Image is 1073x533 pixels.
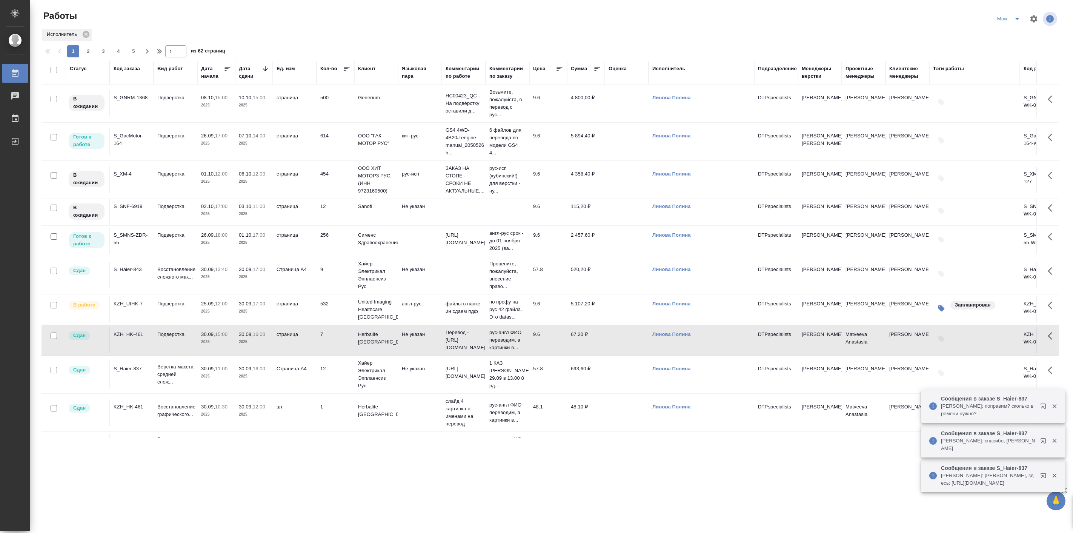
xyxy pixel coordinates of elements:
[446,165,482,195] p: ЗАКАЗ НА СТОПЕ - СРОКИ НЕ АКТУАЛЬНЫЕ,...
[114,331,150,338] div: KZH_HK-461
[201,273,231,281] p: 2025
[239,232,253,238] p: 01.10,
[114,65,140,72] div: Код заказа
[73,95,100,110] p: В ожидании
[157,94,194,102] p: Подверстка
[1043,228,1061,246] button: Здесь прячутся важные кнопки
[239,65,261,80] div: Дата сдачи
[652,203,691,209] a: Линова Полина
[358,298,394,321] p: United Imaging Healthcare [GEOGRAPHIC_DATA]
[933,300,950,317] button: Изменить тэги
[82,48,94,55] span: 2
[157,331,194,338] p: Подверстка
[933,365,950,382] button: Добавить тэги
[114,300,150,308] div: KZH_UIHK-7
[489,165,526,195] p: рус-исп (кубинский!) для верстки - ну...
[754,361,798,388] td: DTPspecialists
[239,331,253,337] p: 30.09,
[157,403,194,418] p: Восстановление графического...
[73,366,86,374] p: Сдан
[489,298,526,321] p: по профу на рус 42 файла. Это datas...
[446,126,482,157] p: GS4 4WD-4B20J engine manual_2050526 h...
[317,434,354,460] td: 7
[273,90,317,117] td: страница
[317,228,354,254] td: 256
[802,203,838,210] p: [PERSON_NAME]
[489,329,526,351] p: рус-англ ФИО переводим, а картинки в...
[73,267,86,274] p: Сдан
[567,128,605,155] td: 5 894,40 ₽
[933,132,950,149] button: Добавить тэги
[317,166,354,193] td: 454
[201,373,231,380] p: 2025
[201,331,215,337] p: 30.09,
[933,203,950,219] button: Добавить тэги
[489,88,526,119] p: Возьмите, пожалуйста, в перевод с рус...
[73,301,95,309] p: В работе
[1043,12,1059,26] span: Посмотреть информацию
[239,171,253,177] p: 06.10,
[754,128,798,155] td: DTPspecialists
[842,166,885,193] td: [PERSON_NAME]
[112,48,125,55] span: 4
[239,178,269,185] p: 2025
[317,128,354,155] td: 614
[802,65,838,80] div: Менеджеры верстки
[201,203,215,209] p: 02.10,
[239,203,253,209] p: 03.10,
[529,166,567,193] td: 9.6
[652,171,691,177] a: Линова Полина
[802,94,838,102] p: [PERSON_NAME]
[201,411,231,418] p: 2025
[885,327,929,353] td: [PERSON_NAME]
[114,94,150,102] div: S_GNRM-1368
[157,363,194,386] p: Верстка макета средней слож...
[567,228,605,254] td: 2 457,60 ₽
[114,203,150,210] div: S_SNF-6919
[273,166,317,193] td: страница
[68,132,105,150] div: Исполнитель может приступить к работе
[317,327,354,353] td: 7
[885,296,929,323] td: [PERSON_NAME]
[842,90,885,117] td: [PERSON_NAME]
[82,45,94,57] button: 2
[567,361,605,388] td: 693,60 ₽
[1020,128,1064,155] td: S_GacMotor-164-WK-026
[758,65,797,72] div: Подразделение
[253,301,265,307] p: 17:00
[842,128,885,155] td: [PERSON_NAME]
[398,166,442,193] td: рус-исп
[112,45,125,57] button: 4
[398,361,442,388] td: Не указан
[358,65,375,72] div: Клиент
[995,13,1025,25] div: split button
[239,273,269,281] p: 2025
[239,266,253,272] p: 30.09,
[529,434,567,460] td: 9.6
[73,204,100,219] p: В ожидании
[446,92,482,115] p: НС00423_QC - На подвёрстку оставили д...
[754,228,798,254] td: DTPspecialists
[529,128,567,155] td: 9.6
[215,366,228,371] p: 11:00
[567,327,605,353] td: 67,20 ₽
[157,203,194,210] p: Подверстка
[950,300,996,310] div: Запланирован
[1020,199,1064,225] td: S_SNF-6919-WK-003
[47,31,80,38] p: Исполнитель
[1043,90,1061,108] button: Здесь прячутся важные кнопки
[1036,399,1054,417] button: Открыть в новой вкладке
[398,128,442,155] td: кит-рус
[358,231,394,246] p: Сименс Здравоохранение
[1020,228,1064,254] td: S_SMNS-ZDR-55-WK-020
[201,171,215,177] p: 01.10,
[253,203,265,209] p: 11:00
[446,397,482,428] p: слайд 4 картинка с именами на перевод
[529,327,567,353] td: 9.6
[317,399,354,426] td: 1
[567,399,605,426] td: 48,10 ₽
[933,94,950,111] button: Добавить тэги
[941,430,1035,437] p: Сообщения в заказе S_Haier-837
[955,301,991,309] p: Запланирован
[489,401,526,424] p: рус-англ ФИО переводим, а картинки в...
